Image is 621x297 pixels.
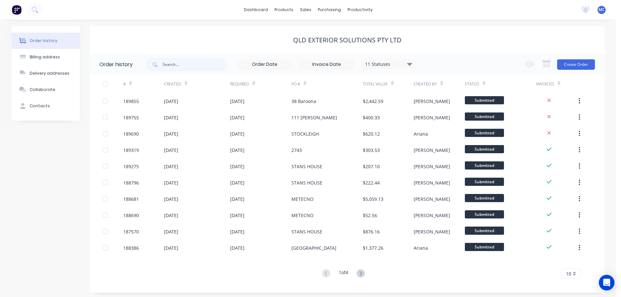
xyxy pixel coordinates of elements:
div: Total Value [363,75,414,93]
div: 38 Baroona [291,98,316,105]
div: sales [297,5,315,15]
div: 188796 [123,179,139,186]
div: Ariana [414,245,428,251]
span: Submitted [465,161,504,170]
div: [DATE] [164,228,178,235]
div: $2,442.59 [363,98,383,105]
div: products [271,5,297,15]
div: Billing address [30,54,60,60]
div: 187570 [123,228,139,235]
div: PO # [291,81,300,87]
div: [PERSON_NAME] [414,212,450,219]
div: # [123,75,164,93]
span: Submitted [465,129,504,137]
div: [PERSON_NAME] [414,179,450,186]
div: Invoiced [536,81,554,87]
div: [DATE] [164,212,178,219]
div: [DATE] [230,98,244,105]
div: [DATE] [164,163,178,170]
div: Order history [30,38,57,44]
a: dashboard [241,5,271,15]
div: $52.56 [363,212,377,219]
img: Factory [12,5,22,15]
span: Submitted [465,227,504,235]
div: Contacts [30,103,50,109]
div: Created [164,75,230,93]
span: MC [599,7,605,13]
span: Submitted [465,178,504,186]
div: 2743 [291,147,302,154]
input: Search... [163,58,227,71]
div: METECNO [291,196,314,202]
div: STOCKLEIGH [291,130,319,137]
div: Required [230,81,249,87]
div: purchasing [315,5,344,15]
div: Created By [414,81,437,87]
div: # [123,81,126,87]
div: Required [230,75,291,93]
div: Total Value [363,81,388,87]
div: [DATE] [230,114,244,121]
div: Delivery addresses [30,70,69,76]
div: Ariana [414,130,428,137]
div: $303.53 [363,147,380,154]
span: Submitted [465,194,504,202]
span: Submitted [465,145,504,153]
div: Collaborate [30,87,55,93]
div: productivity [344,5,376,15]
div: $222.44 [363,179,380,186]
div: Status [465,81,479,87]
div: [DATE] [230,147,244,154]
div: 188386 [123,245,139,251]
div: $1,377.26 [363,245,383,251]
div: PO # [291,75,363,93]
div: [DATE] [230,228,244,235]
div: [DATE] [230,245,244,251]
span: Submitted [465,243,504,251]
div: [DATE] [230,212,244,219]
div: [PERSON_NAME] [414,147,450,154]
div: [DATE] [164,114,178,121]
div: Created By [414,75,465,93]
div: $5,059.13 [363,196,383,202]
div: 189690 [123,130,139,137]
div: [DATE] [230,196,244,202]
div: [PERSON_NAME] [414,98,450,105]
div: [PERSON_NAME] [414,228,450,235]
div: [PERSON_NAME] [414,196,450,202]
div: [GEOGRAPHIC_DATA] [291,245,336,251]
button: Contacts [11,98,80,114]
div: 188681 [123,196,139,202]
div: 189319 [123,147,139,154]
div: [PERSON_NAME] [414,114,450,121]
input: Order Date [237,60,292,69]
button: Create Order [557,59,595,70]
span: Submitted [465,96,504,104]
div: [DATE] [230,130,244,137]
div: [DATE] [164,98,178,105]
div: STANS HOUSE [291,228,322,235]
button: Delivery addresses [11,65,80,82]
div: $620.12 [363,130,380,137]
div: QLD Exterior solutions Pty Ltd [293,36,402,44]
div: Invoiced [536,75,577,93]
span: Submitted [465,112,504,121]
div: [DATE] [164,147,178,154]
div: [DATE] [164,196,178,202]
div: STANS HOUSE [291,163,322,170]
div: 189275 [123,163,139,170]
button: Order history [11,33,80,49]
div: STANS HOUSE [291,179,322,186]
div: $207.10 [363,163,380,170]
button: Collaborate [11,82,80,98]
div: 188690 [123,212,139,219]
div: METECNO [291,212,314,219]
div: $400.33 [363,114,380,121]
div: 1 of 4 [339,269,348,278]
div: [DATE] [230,163,244,170]
span: 10 [566,270,571,277]
div: 111 [PERSON_NAME] [291,114,337,121]
div: [DATE] [164,130,178,137]
div: [DATE] [164,179,178,186]
input: Invoice Date [299,60,354,69]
